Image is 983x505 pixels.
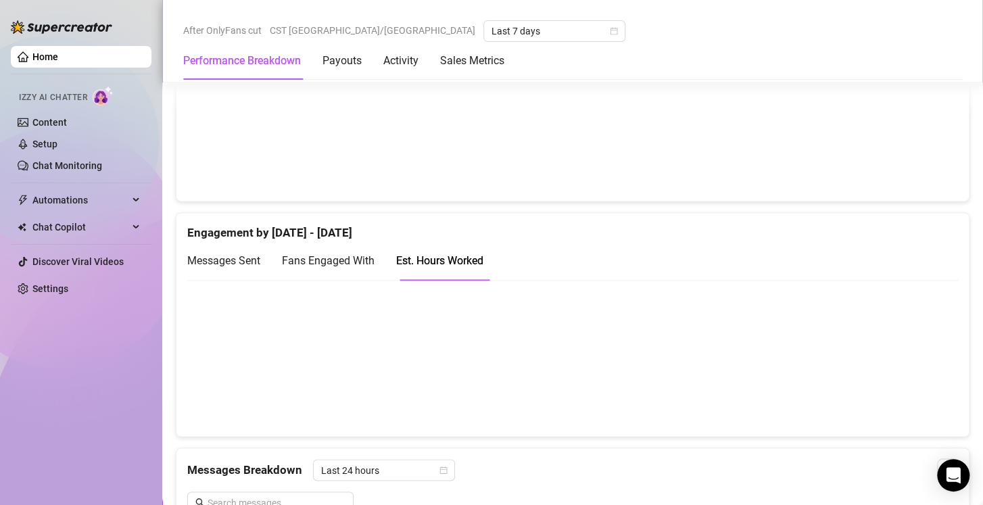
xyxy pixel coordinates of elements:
[32,139,57,149] a: Setup
[93,86,114,105] img: AI Chatter
[32,117,67,128] a: Content
[396,252,483,269] div: Est. Hours Worked
[440,53,504,69] div: Sales Metrics
[32,256,124,267] a: Discover Viral Videos
[383,53,418,69] div: Activity
[18,195,28,206] span: thunderbolt
[321,460,447,480] span: Last 24 hours
[32,216,128,238] span: Chat Copilot
[187,254,260,267] span: Messages Sent
[18,222,26,232] img: Chat Copilot
[183,53,301,69] div: Performance Breakdown
[937,459,969,491] div: Open Intercom Messenger
[282,254,375,267] span: Fans Engaged With
[187,459,958,481] div: Messages Breakdown
[610,27,618,35] span: calendar
[32,160,102,171] a: Chat Monitoring
[11,20,112,34] img: logo-BBDzfeDw.svg
[32,189,128,211] span: Automations
[491,21,617,41] span: Last 7 days
[19,91,87,104] span: Izzy AI Chatter
[32,51,58,62] a: Home
[270,20,475,41] span: CST [GEOGRAPHIC_DATA]/[GEOGRAPHIC_DATA]
[322,53,362,69] div: Payouts
[187,213,958,242] div: Engagement by [DATE] - [DATE]
[439,466,448,474] span: calendar
[183,20,262,41] span: After OnlyFans cut
[32,283,68,294] a: Settings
